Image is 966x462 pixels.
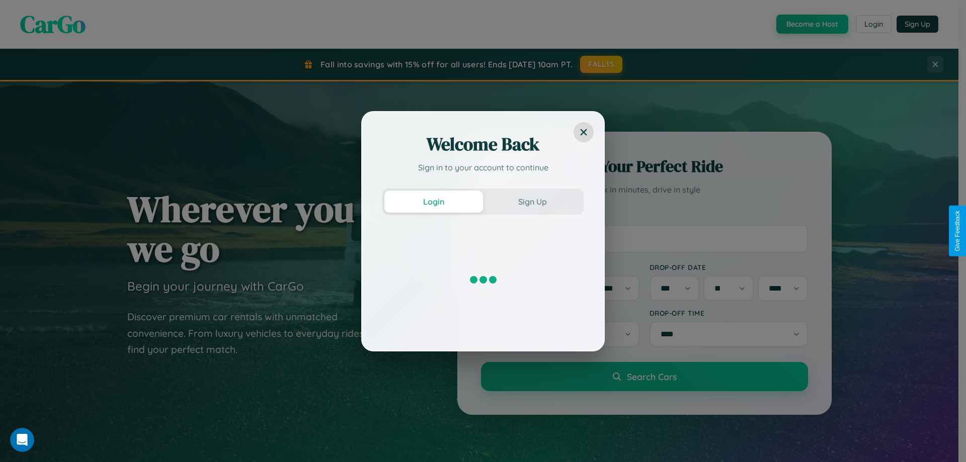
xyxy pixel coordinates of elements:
button: Login [384,191,483,213]
div: Give Feedback [954,211,961,251]
p: Sign in to your account to continue [382,161,584,173]
iframe: Intercom live chat [10,428,34,452]
h2: Welcome Back [382,132,584,156]
button: Sign Up [483,191,582,213]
